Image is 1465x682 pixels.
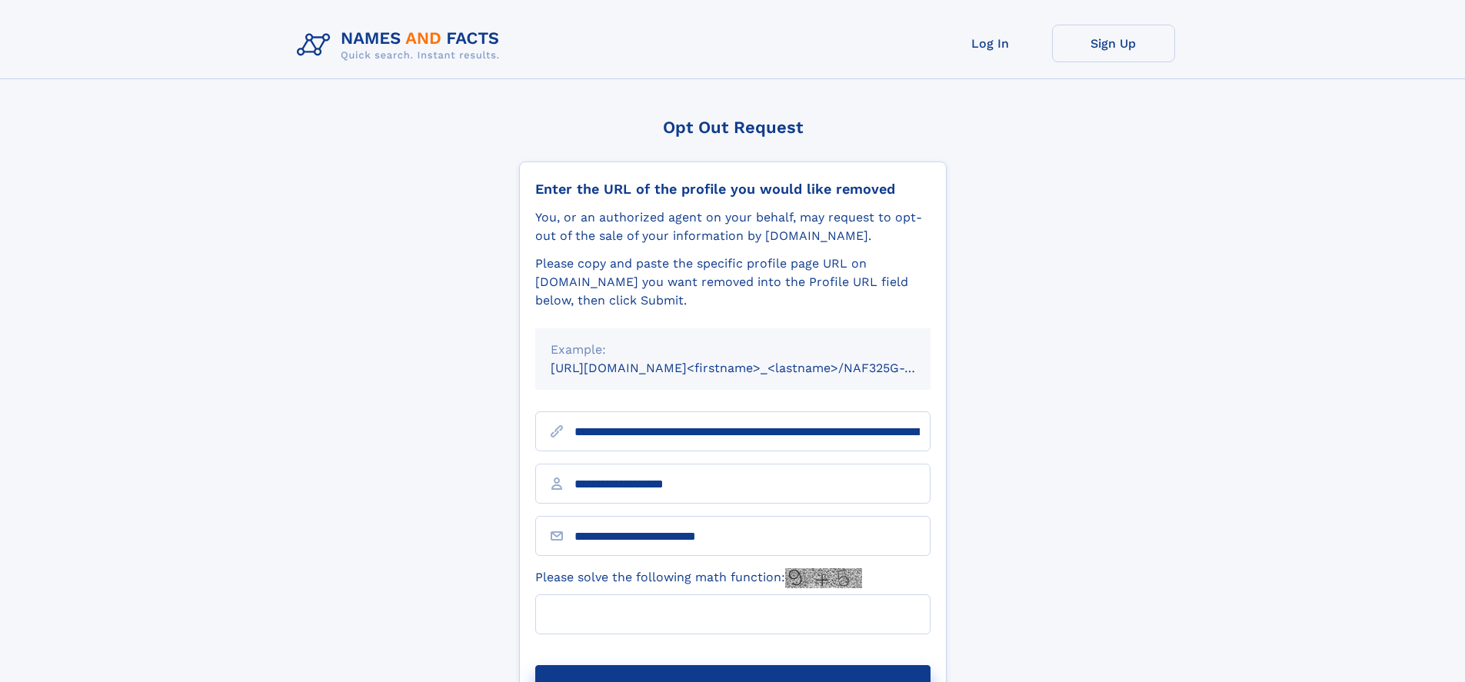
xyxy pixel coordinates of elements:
small: [URL][DOMAIN_NAME]<firstname>_<lastname>/NAF325G-xxxxxxxx [551,361,960,375]
div: Opt Out Request [519,118,947,137]
div: Please copy and paste the specific profile page URL on [DOMAIN_NAME] you want removed into the Pr... [535,255,931,310]
div: Enter the URL of the profile you would like removed [535,181,931,198]
div: You, or an authorized agent on your behalf, may request to opt-out of the sale of your informatio... [535,208,931,245]
a: Log In [929,25,1052,62]
img: Logo Names and Facts [291,25,512,66]
label: Please solve the following math function: [535,568,862,588]
div: Example: [551,341,915,359]
a: Sign Up [1052,25,1175,62]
